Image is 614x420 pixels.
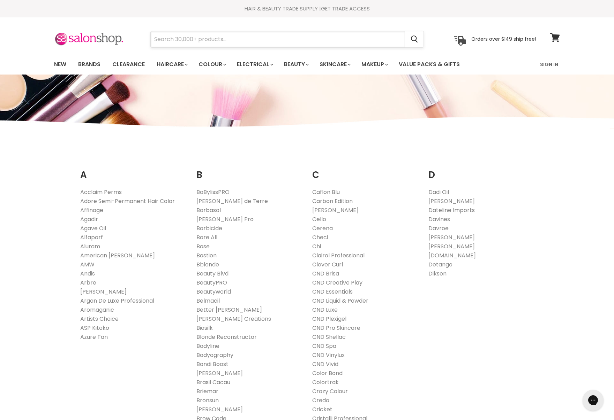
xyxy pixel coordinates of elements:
a: Detango [428,260,452,269]
a: CND Liquid & Powder [312,297,368,305]
a: Bodyography [196,351,233,359]
a: Clairol Professional [312,251,365,259]
a: Bblonde [196,260,219,269]
a: Brasil Cacau [196,378,230,386]
a: Checi [312,233,328,241]
a: CND Plexigel [312,315,346,323]
a: Dadi Oil [428,188,449,196]
input: Search [151,31,405,47]
a: American [PERSON_NAME] [80,251,155,259]
a: [PERSON_NAME] [80,288,127,296]
a: Agave Oil [80,224,106,232]
p: Orders over $149 ship free! [471,36,536,42]
a: [PERSON_NAME] [196,405,243,413]
a: Better [PERSON_NAME] [196,306,262,314]
a: Davroe [428,224,449,232]
a: CND Shellac [312,333,346,341]
ul: Main menu [49,54,501,75]
a: Affinage [80,206,103,214]
a: Artists Choice [80,315,119,323]
a: Acclaim Perms [80,188,122,196]
a: CND Creative Play [312,279,362,287]
a: Bare All [196,233,217,241]
a: Carbon Edition [312,197,353,205]
a: Bondi Boost [196,360,229,368]
a: Biosilk [196,324,213,332]
a: Beauty Blvd [196,270,229,278]
a: Adore Semi-Permanent Hair Color [80,197,175,205]
a: [PERSON_NAME] [428,197,475,205]
a: CND Brisa [312,270,339,278]
a: Dateline Imports [428,206,475,214]
a: Beautyworld [196,288,231,296]
a: CND Vivid [312,360,338,368]
a: Cerena [312,224,333,232]
form: Product [150,31,424,48]
a: Electrical [232,57,277,72]
a: Dikson [428,270,447,278]
a: Belmacil [196,297,220,305]
a: Blonde Reconstructor [196,333,257,341]
a: CND Luxe [312,306,338,314]
a: [PERSON_NAME] [312,206,359,214]
a: Clearance [107,57,150,72]
a: Colour [193,57,230,72]
a: Argan De Luxe Professional [80,297,154,305]
a: Crazy Colour [312,387,348,395]
a: [PERSON_NAME] Creations [196,315,271,323]
a: [PERSON_NAME] [196,369,243,377]
a: Skincare [314,57,355,72]
a: CND Vinylux [312,351,345,359]
a: Barbicide [196,224,222,232]
a: [PERSON_NAME] [428,242,475,250]
a: Makeup [356,57,392,72]
a: Cricket [312,405,332,413]
a: Aluram [80,242,100,250]
a: Base [196,242,210,250]
a: Beauty [279,57,313,72]
a: Bronsun [196,396,219,404]
a: Cello [312,215,326,223]
a: Briemar [196,387,218,395]
a: [DOMAIN_NAME] [428,251,476,259]
a: Andis [80,270,95,278]
a: GET TRADE ACCESS [321,5,370,12]
a: Clever Curl [312,260,343,269]
a: Value Packs & Gifts [394,57,465,72]
a: [PERSON_NAME] Pro [196,215,254,223]
a: Bodyline [196,342,219,350]
a: BeautyPRO [196,279,227,287]
a: ASP Kitoko [80,324,109,332]
nav: Main [45,54,569,75]
a: Credo [312,396,329,404]
a: Aromaganic [80,306,114,314]
a: BaBylissPRO [196,188,230,196]
a: Caflon Blu [312,188,340,196]
a: Haircare [151,57,192,72]
a: Azure Tan [80,333,108,341]
a: Alfaparf [80,233,103,241]
a: New [49,57,72,72]
a: CND Spa [312,342,336,350]
a: [PERSON_NAME] [428,233,475,241]
a: Arbre [80,279,96,287]
button: Search [405,31,424,47]
iframe: Gorgias live chat messenger [579,387,607,413]
div: HAIR & BEAUTY TRADE SUPPLY | [45,5,569,12]
a: Davines [428,215,450,223]
a: Color Bond [312,369,343,377]
a: Agadir [80,215,98,223]
a: Chi [312,242,321,250]
a: CND Essentials [312,288,353,296]
a: AMW [80,260,95,269]
a: [PERSON_NAME] de Terre [196,197,268,205]
a: Sign In [536,57,562,72]
a: Barbasol [196,206,221,214]
a: CND Pro Skincare [312,324,360,332]
a: Bastion [196,251,217,259]
a: Colortrak [312,378,339,386]
a: Brands [73,57,106,72]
